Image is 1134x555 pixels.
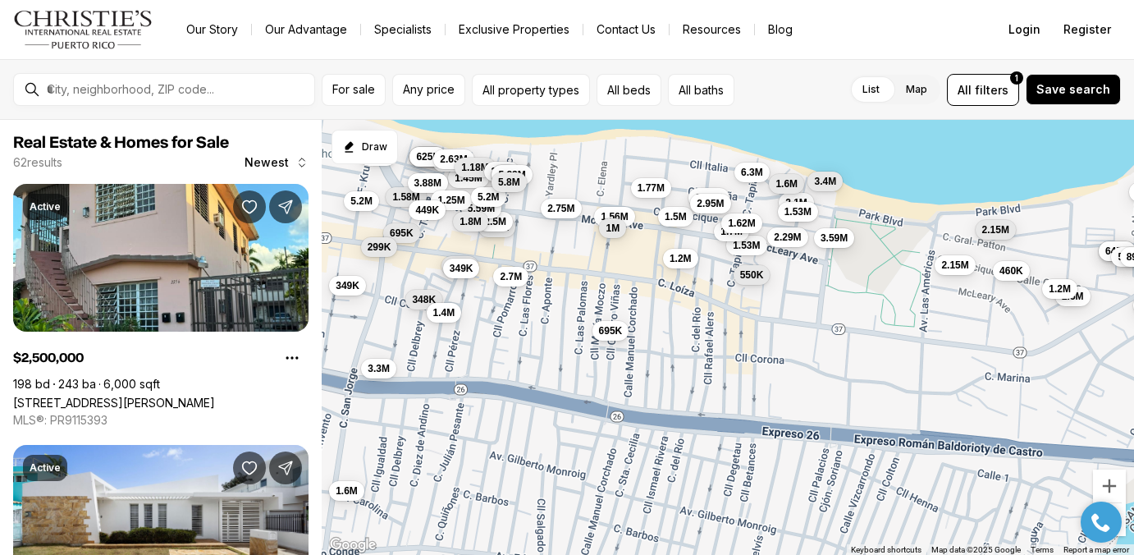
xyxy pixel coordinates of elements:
[947,74,1019,106] button: Allfilters1
[821,231,848,244] span: 3.59M
[601,210,628,223] span: 1.56M
[1054,13,1121,46] button: Register
[814,174,836,187] span: 3.4M
[471,186,506,206] button: 5.2M
[403,83,455,96] span: Any price
[13,135,229,151] span: Real Estate & Homes for Sale
[416,150,440,163] span: 625K
[1015,71,1018,85] span: 1
[269,452,302,484] button: Share Property
[332,130,398,164] button: Start drawing
[448,168,488,188] button: 1.45M
[30,461,61,475] p: Active
[252,18,360,41] a: Our Advantage
[13,396,215,410] a: 2256 CACIQUE, SAN JUAN PR, 00913
[446,18,583,41] a: Exclusive Properties
[276,342,309,374] button: Property options
[941,259,968,272] span: 2.15M
[440,152,467,165] span: 2.63M
[999,264,1023,277] span: 460K
[361,237,398,257] button: 299K
[769,173,804,193] button: 1.6M
[408,173,448,193] button: 3.88M
[460,214,482,227] span: 1.8M
[734,163,770,182] button: 6.3M
[697,197,724,210] span: 2.95M
[392,190,419,203] span: 1.58M
[774,231,801,244] span: 2.29M
[484,162,519,181] button: 3.7M
[432,151,468,171] button: 2.9M
[993,261,1030,281] button: 460K
[427,302,462,322] button: 1.4M
[461,198,501,218] button: 5.59M
[658,207,693,227] button: 1.5M
[392,74,465,106] button: Any price
[775,177,798,190] span: 1.6M
[383,222,420,242] button: 695K
[668,74,734,106] button: All baths
[958,81,972,99] span: All
[461,161,488,174] span: 1.18M
[594,207,634,227] button: 1.56M
[740,268,764,281] span: 550K
[412,293,436,306] span: 348K
[982,222,1009,236] span: 2.15M
[779,192,814,212] button: 2.1M
[814,227,854,247] button: 3.59M
[13,156,62,169] p: 62 results
[631,177,671,197] button: 1.77M
[415,204,439,217] span: 449K
[849,75,893,104] label: List
[409,147,446,167] button: 625K
[755,18,806,41] a: Blog
[975,81,1008,99] span: filters
[690,194,730,213] button: 2.95M
[1105,245,1129,258] span: 645K
[500,269,522,282] span: 2.7M
[235,146,318,179] button: Newest
[30,200,61,213] p: Active
[478,218,515,237] button: 360K
[493,266,528,286] button: 2.7M
[361,18,445,41] a: Specialists
[233,452,266,484] button: Save Property: 2219 CACIQUE #2219
[695,190,722,204] span: 2.49M
[583,18,669,41] button: Contact Us
[361,359,396,378] button: 3.3M
[336,484,358,498] span: 1.6M
[1008,23,1040,36] span: Login
[443,259,480,278] button: 349K
[329,481,364,501] button: 1.6M
[173,18,251,41] a: Our Story
[599,218,626,237] button: 1M
[329,275,366,295] button: 349K
[665,210,687,223] span: 1.5M
[670,18,754,41] a: Resources
[721,213,761,233] button: 1.62M
[935,255,975,275] button: 2.15M
[368,241,391,254] span: 299K
[1026,74,1121,105] button: Save search
[606,221,620,234] span: 1M
[484,215,506,228] span: 2.5M
[1031,545,1054,554] a: Terms
[931,545,1021,554] span: Map data ©2025 Google
[492,165,532,185] button: 5.88M
[733,239,760,252] span: 1.53M
[541,198,581,218] button: 2.75M
[999,13,1050,46] button: Login
[13,10,153,49] img: logo
[344,190,379,210] button: 5.2M
[547,201,574,214] span: 2.75M
[233,190,266,223] button: Save Property: 2256 CACIQUE
[1049,282,1071,295] span: 1.2M
[433,305,455,319] span: 1.4M
[726,236,766,255] button: 1.53M
[663,248,698,268] button: 1.2M
[741,166,763,179] span: 6.3M
[441,255,478,275] button: 940K
[386,186,426,206] button: 1.58M
[976,219,1016,239] button: 2.15M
